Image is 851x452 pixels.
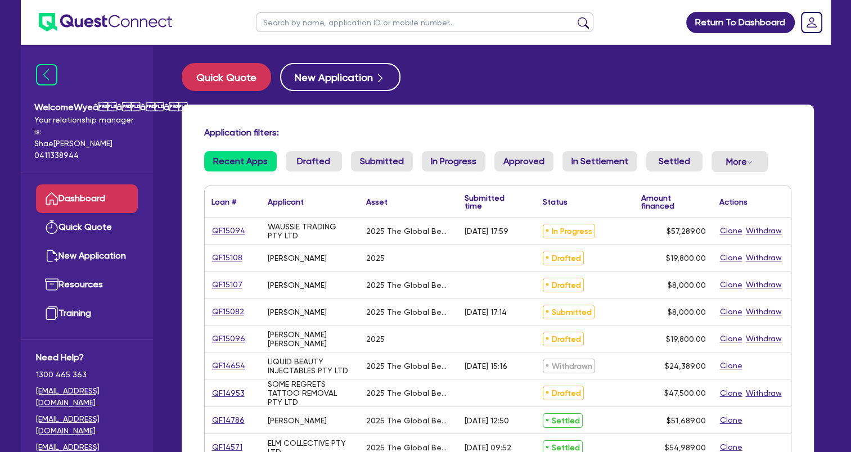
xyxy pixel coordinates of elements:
div: 2025 The Global Beauty Group SuperLUX [366,416,451,425]
div: [DATE] 15:16 [465,361,507,370]
a: Recent Apps [204,151,277,171]
a: Drafted [286,151,342,171]
a: QF15096 [211,332,246,345]
div: 2025 The Global Beauty Group MediLUX LED [366,308,451,317]
a: Quick Quote [182,63,280,91]
button: Quick Quote [182,63,271,91]
a: New Application [36,242,138,270]
span: Withdrawn [543,359,595,373]
button: Clone [719,387,743,400]
div: WAUSSIE TRADING PTY LTD [268,222,353,240]
img: quest-connect-logo-blue [39,13,172,31]
div: 2025 [366,335,385,343]
div: 2025 The Global Beauty Group MediLUX LED [366,281,451,290]
a: Submitted [351,151,413,171]
a: Dashboard [36,184,138,213]
button: Withdraw [745,251,782,264]
a: QF15107 [211,278,243,291]
h4: Application filters: [204,127,791,138]
span: Drafted [543,386,584,400]
a: Resources [36,270,138,299]
button: Withdraw [745,278,782,291]
a: Approved [494,151,553,171]
img: icon-menu-close [36,64,57,85]
div: Loan # [211,198,236,206]
div: 2025 The Global Beauty Group MediLUX [366,361,451,370]
button: Clone [719,414,743,427]
div: 2025 The Global Beauty Group Liftera [366,443,451,452]
span: Settled [543,413,583,428]
div: SOME REGRETS TATTOO REMOVAL PTY LTD [268,379,353,406]
span: $54,989.00 [665,443,706,452]
span: Submitted [543,305,595,319]
button: Dropdown toggle [712,151,768,172]
button: Clone [719,251,743,264]
span: Drafted [543,278,584,292]
button: Withdraw [745,224,782,237]
a: Quick Quote [36,213,138,242]
div: 2025 The Global Beauty Group UltraLUX PRO [366,388,451,397]
a: QF14654 [211,359,246,372]
a: QF15082 [211,305,245,318]
button: Withdraw [745,332,782,345]
a: QF15108 [211,251,243,264]
span: $8,000.00 [668,281,706,290]
div: Applicant [268,198,304,206]
img: new-application [45,249,58,263]
div: Amount financed [641,194,706,210]
a: In Progress [422,151,485,171]
a: Settled [646,151,703,171]
button: Clone [719,305,743,318]
a: QF14953 [211,387,245,400]
div: [DATE] 12:50 [465,416,509,425]
div: [PERSON_NAME] [268,281,327,290]
div: [PERSON_NAME] [268,308,327,317]
a: [EMAIL_ADDRESS][DOMAIN_NAME] [36,385,138,409]
div: [DATE] 09:52 [465,443,511,452]
img: resources [45,278,58,291]
span: $8,000.00 [668,308,706,317]
span: $47,500.00 [664,388,706,397]
div: Asset [366,198,388,206]
div: [PERSON_NAME] [268,254,327,263]
span: In Progress [543,224,595,238]
button: Clone [719,224,743,237]
span: $57,289.00 [667,227,706,236]
a: [EMAIL_ADDRESS][DOMAIN_NAME] [36,413,138,437]
span: $19,800.00 [666,254,706,263]
button: Withdraw [745,387,782,400]
span: Drafted [543,251,584,265]
div: LIQUID BEAUTY INJECTABLES PTY LTD [268,357,353,375]
button: New Application [280,63,400,91]
span: $19,800.00 [666,335,706,343]
span: $51,689.00 [667,416,706,425]
button: Clone [719,359,743,372]
button: Withdraw [745,305,782,318]
a: Dropdown toggle [797,8,826,37]
a: QF14786 [211,414,245,427]
div: Status [543,198,568,206]
div: [PERSON_NAME] [268,416,327,425]
span: Welcome Wyeââââ [34,101,139,114]
a: Training [36,299,138,328]
div: Actions [719,198,748,206]
a: QF15094 [211,224,246,237]
div: [DATE] 17:59 [465,227,508,236]
input: Search by name, application ID or mobile number... [256,12,593,32]
a: In Settlement [562,151,637,171]
div: [DATE] 17:14 [465,308,507,317]
div: 2025 [366,254,385,263]
div: [PERSON_NAME] [PERSON_NAME] [268,330,353,348]
span: Need Help? [36,351,138,364]
span: Your relationship manager is: Shae [PERSON_NAME] 0411338944 [34,114,139,161]
div: 2025 The Global Beauty Group UltraLUX Pro [366,227,451,236]
div: Submitted time [465,194,519,210]
a: Return To Dashboard [686,12,795,33]
img: quick-quote [45,220,58,234]
button: Clone [719,278,743,291]
button: Clone [719,332,743,345]
span: 1300 465 363 [36,369,138,381]
span: $24,389.00 [665,361,706,370]
span: Drafted [543,332,584,346]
